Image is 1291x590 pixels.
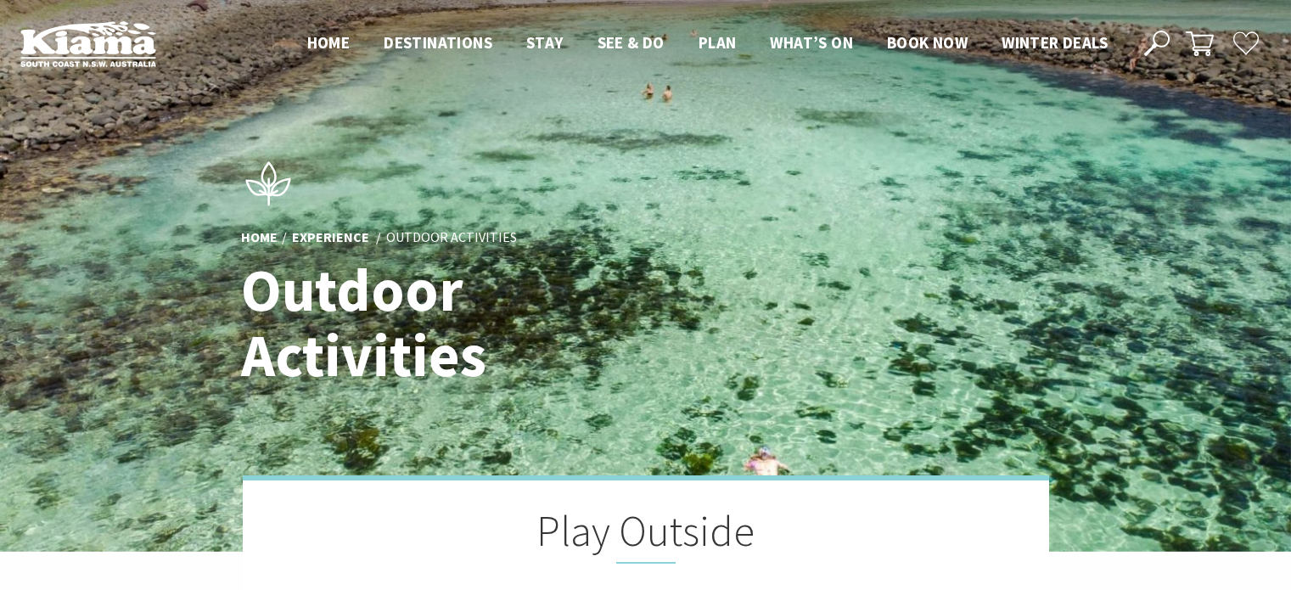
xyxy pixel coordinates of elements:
[328,506,964,564] h2: Play Outside
[526,32,564,53] span: Stay
[292,229,369,248] a: Experience
[699,32,737,53] span: Plan
[307,32,351,53] span: Home
[1002,32,1108,53] span: Winter Deals
[598,32,665,53] span: See & Do
[770,32,853,53] span: What’s On
[241,258,721,389] h1: Outdoor Activities
[241,229,278,248] a: Home
[384,32,492,53] span: Destinations
[386,228,517,250] li: Outdoor Activities
[20,20,156,67] img: Kiama Logo
[887,32,968,53] span: Book now
[290,30,1125,58] nav: Main Menu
